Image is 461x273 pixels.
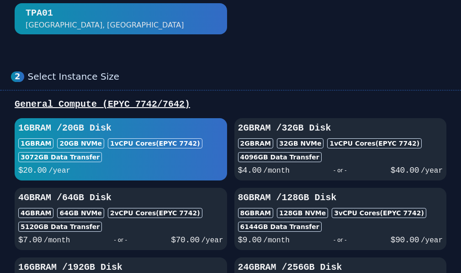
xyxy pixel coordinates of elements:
button: 1GBRAM /20GB Disk1GBRAM20GB NVMe1vCPU Cores(EPYC 7742)3072GB Data Transfer$20.00/year [15,118,227,180]
span: $ 20.00 [18,166,47,175]
span: /year [201,236,223,245]
div: 2GB RAM [238,138,273,148]
div: 64 GB NVMe [57,208,104,218]
div: 3072 GB Data Transfer [18,152,102,162]
span: $ 90.00 [391,235,419,245]
div: 4096 GB Data Transfer [238,152,322,162]
div: 32 GB NVMe [277,138,324,148]
div: Select Instance Size [28,71,450,82]
div: 1GB RAM [18,138,53,148]
span: $ 7.00 [18,235,42,245]
button: 2GBRAM /32GB Disk2GBRAM32GB NVMe1vCPU Cores(EPYC 7742)4096GB Data Transfer$4.00/month- or -$40.00... [234,118,447,180]
button: 4GBRAM /64GB Disk4GBRAM64GB NVMe2vCPU Cores(EPYC 7742)5120GB Data Transfer$7.00/month- or -$70.00... [15,188,227,250]
span: $ 9.00 [238,235,262,245]
div: 2 vCPU Cores (EPYC 7742) [108,208,202,218]
div: 20 GB NVMe [57,138,104,148]
div: 2 [11,71,24,82]
div: 3 vCPU Cores (EPYC 7742) [332,208,426,218]
div: 1 vCPU Cores (EPYC 7742) [108,138,202,148]
span: $ 70.00 [171,235,199,245]
span: /month [263,236,290,245]
span: $ 4.00 [238,166,262,175]
div: TPA01 [26,7,53,20]
div: - or - [290,164,391,177]
div: 5120 GB Data Transfer [18,222,102,232]
button: TPA01 [GEOGRAPHIC_DATA], [GEOGRAPHIC_DATA] [15,3,227,34]
span: /year [48,167,70,175]
h3: 2GB RAM / 32 GB Disk [238,122,443,135]
span: /month [44,236,70,245]
div: 6144 GB Data Transfer [238,222,322,232]
div: 4GB RAM [18,208,53,218]
div: - or - [290,234,391,246]
button: 8GBRAM /128GB Disk8GBRAM128GB NVMe3vCPU Cores(EPYC 7742)6144GB Data Transfer$9.00/month- or -$90.... [234,188,447,250]
span: $ 40.00 [391,166,419,175]
div: General Compute (EPYC 7742/7642) [11,98,450,111]
span: /month [263,167,290,175]
h3: 4GB RAM / 64 GB Disk [18,191,223,204]
div: [GEOGRAPHIC_DATA], [GEOGRAPHIC_DATA] [26,20,184,31]
h3: 8GB RAM / 128 GB Disk [238,191,443,204]
div: 128 GB NVMe [277,208,328,218]
div: 1 vCPU Cores (EPYC 7742) [327,138,422,148]
span: /year [421,236,443,245]
div: - or - [70,234,171,246]
span: /year [421,167,443,175]
div: 8GB RAM [238,208,273,218]
h3: 1GB RAM / 20 GB Disk [18,122,223,135]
